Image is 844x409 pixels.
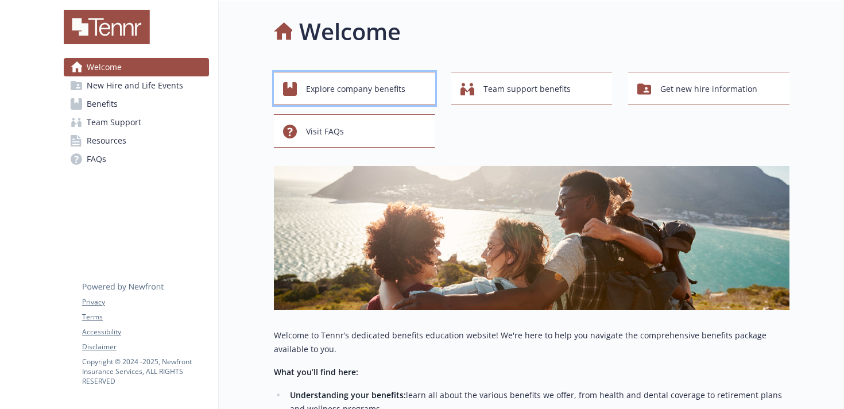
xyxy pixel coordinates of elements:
[82,342,208,352] a: Disclaimer
[306,78,405,100] span: Explore company benefits
[87,113,141,132] span: Team Support
[87,58,122,76] span: Welcome
[87,132,126,150] span: Resources
[274,72,435,105] button: Explore company benefits
[274,166,789,310] img: overview page banner
[87,95,118,113] span: Benefits
[64,132,209,150] a: Resources
[64,95,209,113] a: Benefits
[87,76,183,95] span: New Hire and Life Events
[628,72,789,105] button: Get new hire information
[82,312,208,322] a: Terms
[82,327,208,337] a: Accessibility
[82,357,208,386] p: Copyright © 2024 - 2025 , Newfront Insurance Services, ALL RIGHTS RESERVED
[82,297,208,307] a: Privacy
[64,113,209,132] a: Team Support
[660,78,757,100] span: Get new hire information
[87,150,106,168] span: FAQs
[451,72,613,105] button: Team support benefits
[274,366,358,377] strong: What you’ll find here:
[274,329,789,356] p: Welcome to Tennr’s dedicated benefits education website! We're here to help you navigate the comp...
[290,389,406,400] strong: Understanding your benefits:
[64,150,209,168] a: FAQs
[306,121,344,142] span: Visit FAQs
[483,78,571,100] span: Team support benefits
[64,58,209,76] a: Welcome
[274,114,435,148] button: Visit FAQs
[64,76,209,95] a: New Hire and Life Events
[299,14,401,49] h1: Welcome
